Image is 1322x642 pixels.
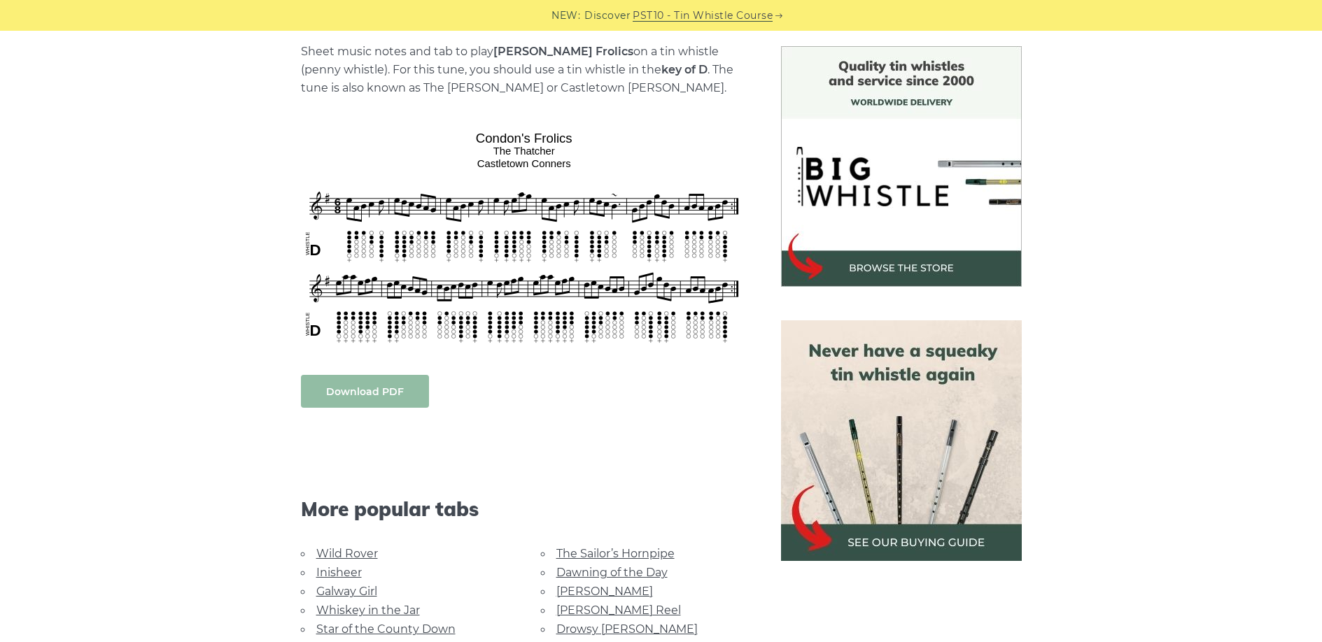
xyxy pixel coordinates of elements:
span: NEW: [551,8,580,24]
a: The Sailor’s Hornpipe [556,547,675,560]
a: Whiskey in the Jar [316,604,420,617]
a: Wild Rover [316,547,378,560]
span: More popular tabs [301,497,747,521]
a: Star of the County Down [316,622,456,636]
strong: key of D [661,63,708,76]
span: Discover [584,8,631,24]
a: Download PDF [301,375,429,408]
img: tin whistle buying guide [781,320,1022,561]
a: Galway Girl [316,585,377,598]
a: Drowsy [PERSON_NAME] [556,622,698,636]
p: Sheet music notes and tab to play on a tin whistle (penny whistle). For this tune, you should use... [301,43,747,97]
a: [PERSON_NAME] [556,585,653,598]
strong: [PERSON_NAME] Frolics [493,45,633,58]
img: Condon's Frolics Tin Whistle Tabs & Sheet Music [301,126,747,347]
a: Dawning of the Day [556,566,668,579]
img: BigWhistle Tin Whistle Store [781,46,1022,287]
a: Inisheer [316,566,362,579]
a: PST10 - Tin Whistle Course [633,8,773,24]
a: [PERSON_NAME] Reel [556,604,681,617]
